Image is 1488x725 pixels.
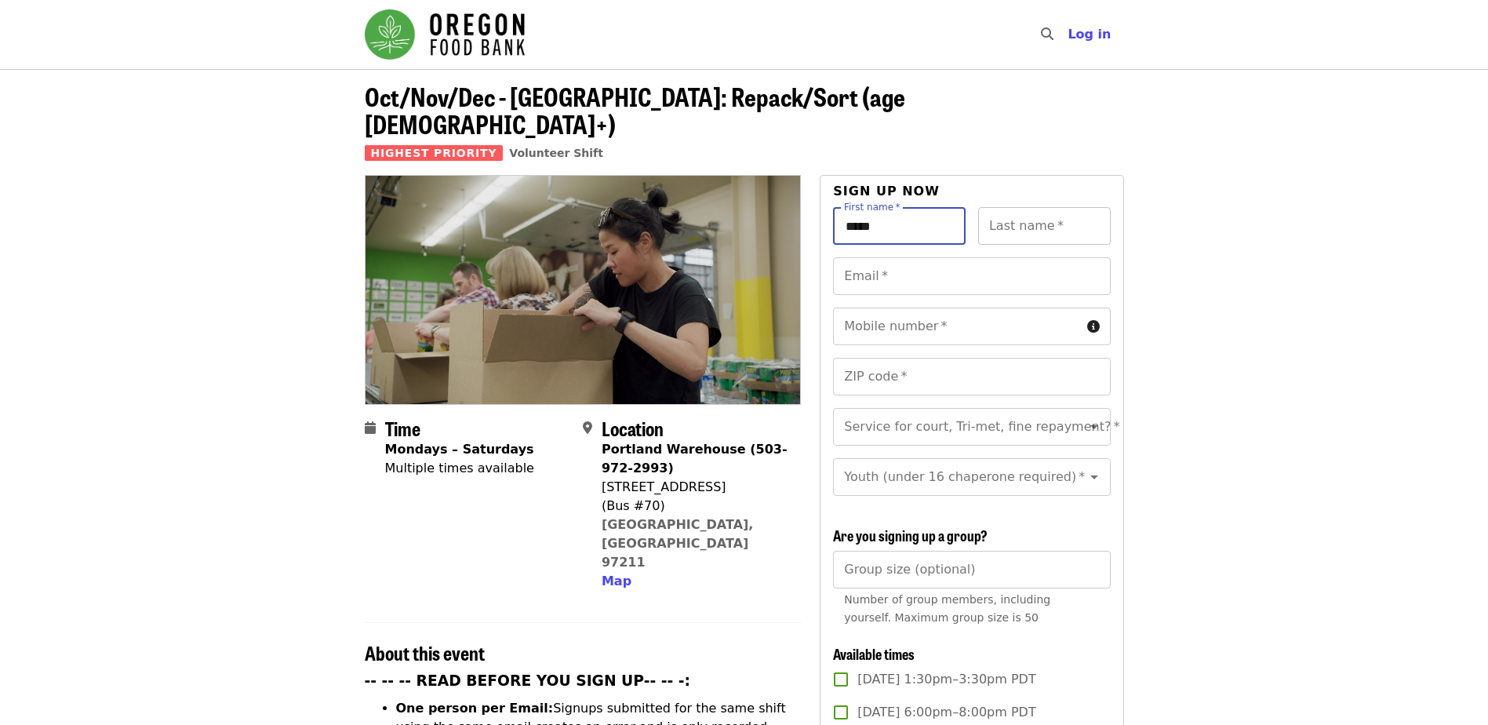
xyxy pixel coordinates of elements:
span: Oct/Nov/Dec - [GEOGRAPHIC_DATA]: Repack/Sort (age [DEMOGRAPHIC_DATA]+) [365,78,905,142]
span: Are you signing up a group? [833,525,988,545]
button: Open [1083,416,1105,438]
strong: One person per Email: [396,701,554,716]
strong: Mondays – Saturdays [385,442,534,457]
button: Log in [1055,19,1123,50]
span: [DATE] 1:30pm–3:30pm PDT [857,670,1035,689]
span: Location [602,414,664,442]
div: [STREET_ADDRESS] [602,478,788,497]
span: Highest Priority [365,145,504,161]
input: Search [1063,16,1075,53]
input: Mobile number [833,308,1080,345]
span: About this event [365,639,485,666]
input: ZIP code [833,358,1110,395]
a: Volunteer Shift [509,147,603,159]
img: Oct/Nov/Dec - Portland: Repack/Sort (age 8+) organized by Oregon Food Bank [366,176,801,403]
input: [object Object] [833,551,1110,588]
span: [DATE] 6:00pm–8:00pm PDT [857,703,1035,722]
span: Time [385,414,420,442]
label: First name [844,202,900,212]
input: Last name [978,207,1111,245]
strong: Portland Warehouse (503-972-2993) [602,442,788,475]
button: Open [1083,466,1105,488]
span: Sign up now [833,184,940,199]
span: Map [602,574,631,588]
i: map-marker-alt icon [583,421,592,435]
i: calendar icon [365,421,376,435]
img: Oregon Food Bank - Home [365,9,525,60]
i: circle-info icon [1087,319,1100,334]
span: Log in [1068,27,1111,42]
div: Multiple times available [385,459,534,478]
i: search icon [1041,27,1053,42]
span: Available times [833,643,915,664]
button: Map [602,572,631,591]
input: First name [833,207,966,245]
strong: -- -- -- READ BEFORE YOU SIGN UP-- -- -: [365,672,691,689]
span: Number of group members, including yourself. Maximum group size is 50 [844,593,1050,624]
div: (Bus #70) [602,497,788,516]
a: [GEOGRAPHIC_DATA], [GEOGRAPHIC_DATA] 97211 [602,517,754,570]
input: Email [833,257,1110,295]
